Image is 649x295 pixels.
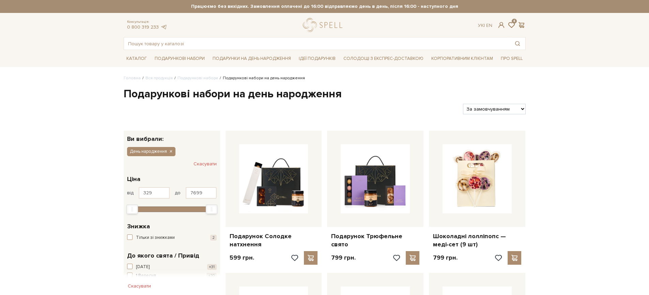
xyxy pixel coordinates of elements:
div: Min [126,204,138,214]
span: | [484,22,485,28]
button: Скасувати [194,159,217,169]
p: 799 грн. [331,254,356,262]
a: telegram [160,24,167,30]
a: En [486,22,492,28]
span: +20 [206,273,217,279]
div: Ви вибрали: [124,131,220,142]
div: Ук [478,22,492,29]
div: Max [206,204,217,214]
a: Подарунки на День народження [210,53,294,64]
a: Подарункові набори [177,76,218,81]
a: Про Spell [498,53,525,64]
p: 799 грн. [433,254,458,262]
strong: Працюємо без вихідних. Замовлення оплачені до 16:00 відправляємо день в день, після 16:00 - насту... [124,3,526,10]
button: 1 Вересня +20 [127,273,217,279]
a: Ідеї подарунків [296,53,338,64]
button: [DATE] +31 [127,264,217,271]
span: До якого свята / Привід [127,251,199,260]
span: Ціна [127,175,140,184]
input: Ціна [186,187,217,199]
a: Подарунок Трюфельне свято [331,232,419,248]
span: 2 [210,235,217,241]
span: до [175,190,181,196]
span: [DATE] [136,264,150,271]
p: 599 грн. [230,254,254,262]
button: Тільки зі знижками 2 [127,234,217,241]
a: Подарункові набори [152,53,207,64]
a: Солодощі з експрес-доставкою [341,53,426,64]
a: Корпоративним клієнтам [429,53,496,64]
a: logo [303,18,345,32]
a: Каталог [124,53,150,64]
span: від [127,190,134,196]
a: Вся продукція [145,76,173,81]
span: Консультація: [127,20,167,24]
h1: Подарункові набори на день народження [124,87,526,101]
span: Знижка [127,222,150,231]
button: Скасувати [124,281,155,292]
span: 1 Вересня [136,273,156,279]
a: Головна [124,76,141,81]
input: Пошук товару у каталозі [124,37,510,50]
li: Подарункові набори на день народження [218,75,305,81]
button: День народження [127,147,175,156]
span: Тільки зі знижками [136,234,175,241]
a: Шоколадні лолліпопс — меді-сет (9 шт) [433,232,521,248]
input: Ціна [139,187,170,199]
a: 0 800 319 233 [127,24,159,30]
button: Пошук товару у каталозі [510,37,525,50]
span: +31 [207,264,217,270]
span: День народження [130,148,167,154]
a: Подарунок Солодке натхнення [230,232,318,248]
